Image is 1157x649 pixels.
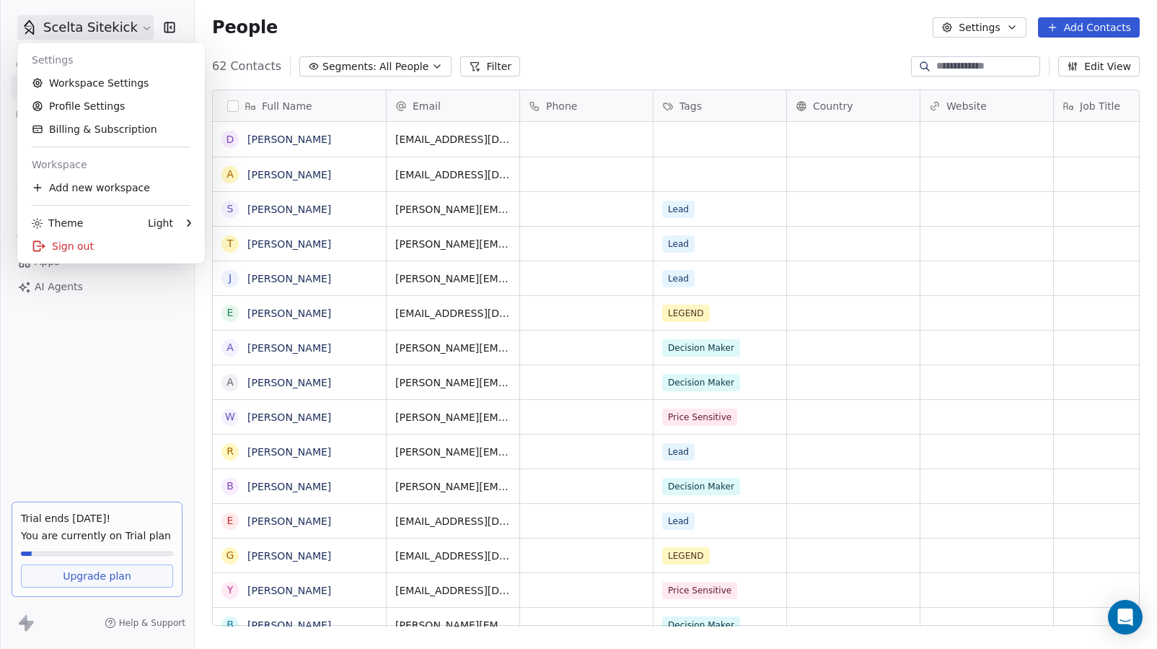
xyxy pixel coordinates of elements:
[23,48,199,71] div: Settings
[23,235,199,258] div: Sign out
[32,216,83,230] div: Theme
[148,216,173,230] div: Light
[23,153,199,176] div: Workspace
[23,176,199,199] div: Add new workspace
[23,95,199,118] a: Profile Settings
[23,118,199,141] a: Billing & Subscription
[23,71,199,95] a: Workspace Settings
